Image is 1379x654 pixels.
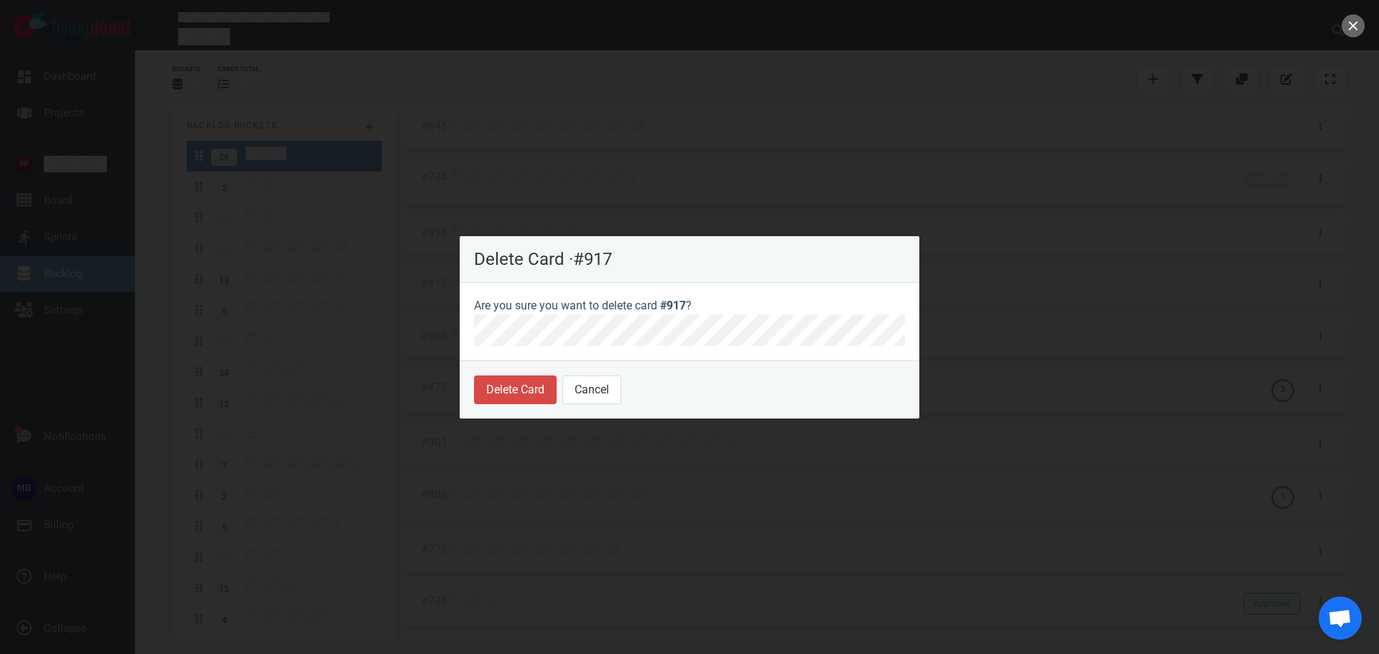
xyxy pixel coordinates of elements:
[660,299,686,312] span: #917
[562,375,621,404] button: Cancel
[1342,14,1365,37] button: close
[474,375,557,404] button: Delete Card
[1319,597,1362,640] div: Open de chat
[460,283,919,360] section: Are you sure you want to delete card ?
[474,251,905,268] p: Delete Card · #917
